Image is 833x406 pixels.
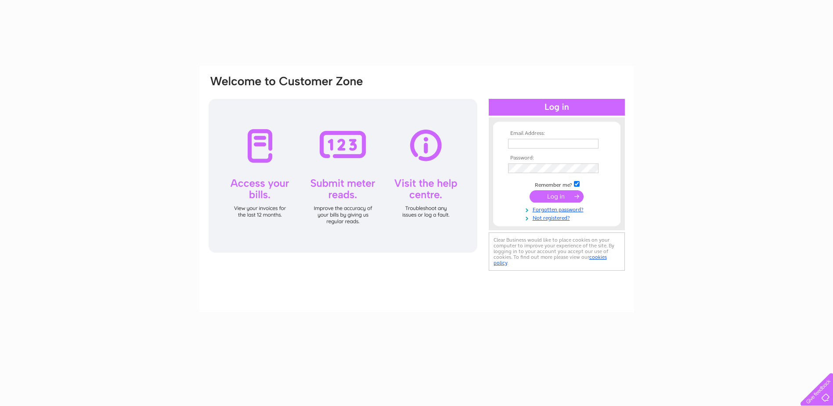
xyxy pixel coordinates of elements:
[489,232,625,271] div: Clear Business would like to place cookies on your computer to improve your experience of the sit...
[508,213,608,221] a: Not registered?
[508,205,608,213] a: Forgotten password?
[506,180,608,188] td: Remember me?
[506,130,608,137] th: Email Address:
[506,155,608,161] th: Password:
[494,254,607,266] a: cookies policy
[530,190,584,203] input: Submit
